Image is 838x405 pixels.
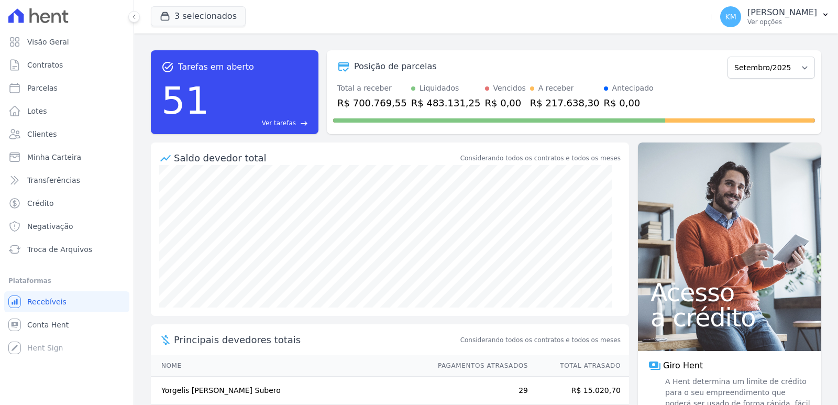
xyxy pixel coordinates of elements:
th: Total Atrasado [528,355,629,377]
span: Transferências [27,175,80,185]
span: Giro Hent [663,359,703,372]
a: Conta Hent [4,314,129,335]
span: Ver tarefas [262,118,296,128]
div: R$ 217.638,30 [530,96,600,110]
th: Nome [151,355,428,377]
td: R$ 15.020,70 [528,377,629,405]
a: Negativação [4,216,129,237]
div: A receber [538,83,574,94]
span: Negativação [27,221,73,232]
span: Parcelas [27,83,58,93]
div: Considerando todos os contratos e todos os meses [460,154,621,163]
span: Minha Carteira [27,152,81,162]
div: R$ 0,00 [604,96,654,110]
div: Saldo devedor total [174,151,458,165]
a: Clientes [4,124,129,145]
span: Principais devedores totais [174,333,458,347]
a: Minha Carteira [4,147,129,168]
a: Parcelas [4,78,129,98]
a: Troca de Arquivos [4,239,129,260]
button: KM [PERSON_NAME] Ver opções [712,2,838,31]
span: KM [725,13,736,20]
div: Total a receber [337,83,407,94]
span: Tarefas em aberto [178,61,254,73]
a: Transferências [4,170,129,191]
a: Crédito [4,193,129,214]
span: east [300,119,308,127]
p: Ver opções [747,18,817,26]
span: a crédito [650,305,809,330]
div: R$ 700.769,55 [337,96,407,110]
span: Considerando todos os contratos e todos os meses [460,335,621,345]
a: Recebíveis [4,291,129,312]
a: Ver tarefas east [214,118,308,128]
span: Troca de Arquivos [27,244,92,255]
span: Clientes [27,129,57,139]
div: Plataformas [8,275,125,287]
div: Liquidados [420,83,459,94]
a: Contratos [4,54,129,75]
span: Acesso [650,280,809,305]
a: Visão Geral [4,31,129,52]
button: 3 selecionados [151,6,246,26]
div: R$ 483.131,25 [411,96,481,110]
div: Posição de parcelas [354,60,437,73]
p: [PERSON_NAME] [747,7,817,18]
span: Conta Hent [27,320,69,330]
span: Crédito [27,198,54,209]
div: R$ 0,00 [485,96,526,110]
span: Recebíveis [27,297,67,307]
span: Visão Geral [27,37,69,47]
th: Pagamentos Atrasados [428,355,528,377]
div: 51 [161,73,210,128]
td: 29 [428,377,528,405]
td: Yorgelis [PERSON_NAME] Subero [151,377,428,405]
a: Lotes [4,101,129,122]
div: Vencidos [493,83,526,94]
div: Antecipado [612,83,654,94]
span: task_alt [161,61,174,73]
span: Contratos [27,60,63,70]
span: Lotes [27,106,47,116]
